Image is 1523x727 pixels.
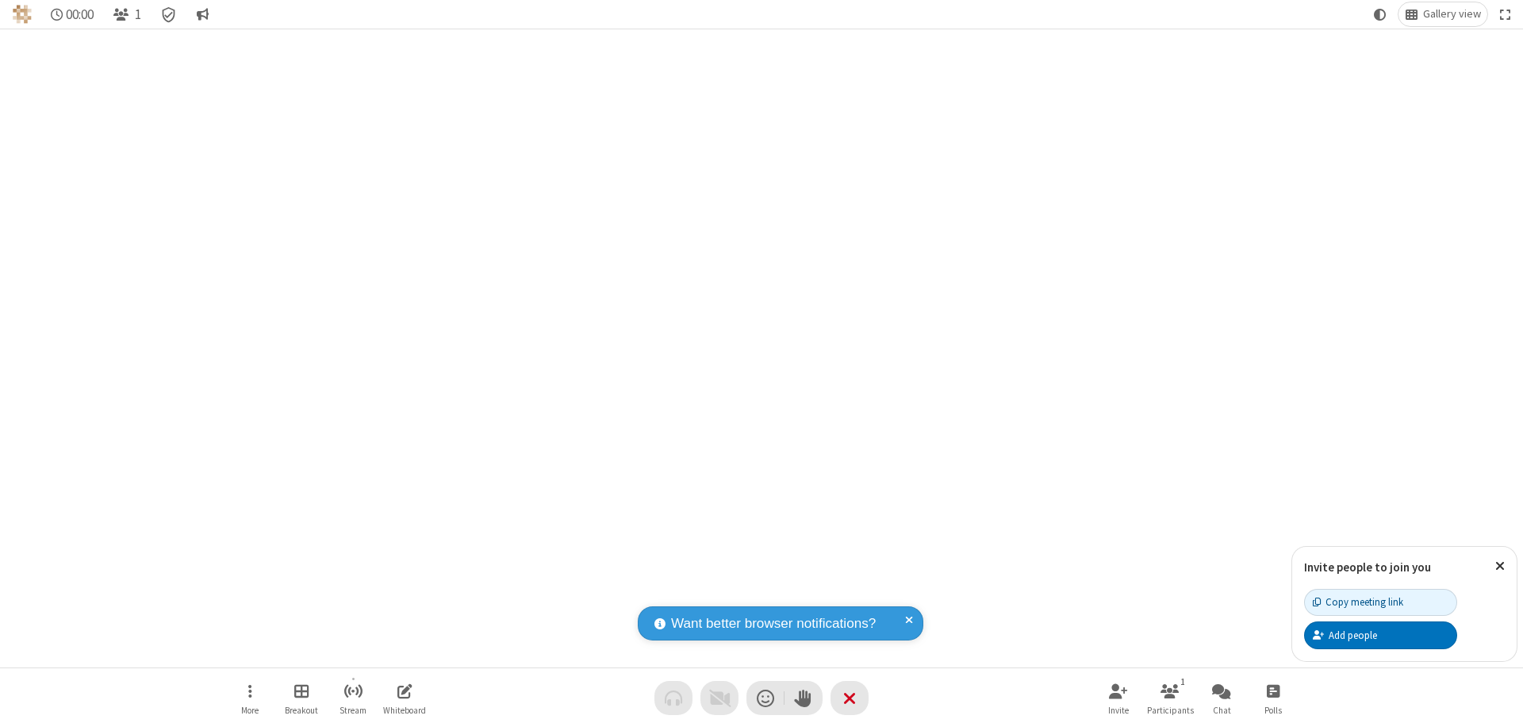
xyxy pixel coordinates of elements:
img: QA Selenium DO NOT DELETE OR CHANGE [13,5,32,24]
span: More [241,706,259,715]
button: Open chat [1198,675,1245,721]
div: 1 [1176,675,1190,689]
div: Timer [44,2,101,26]
div: Meeting details Encryption enabled [154,2,184,26]
span: 00:00 [66,7,94,22]
button: End or leave meeting [831,681,869,715]
button: Open participant list [1146,675,1194,721]
button: Change layout [1398,2,1487,26]
span: Stream [340,706,366,715]
button: Using system theme [1368,2,1393,26]
span: Breakout [285,706,318,715]
button: Invite participants (⌘+Shift+I) [1095,675,1142,721]
button: Manage Breakout Rooms [278,675,325,721]
span: Gallery view [1423,8,1481,21]
button: Start streaming [329,675,377,721]
button: Close popover [1483,547,1517,586]
span: Invite [1108,706,1129,715]
button: Audio problem - check your Internet connection or call by phone [654,681,692,715]
button: Send a reaction [746,681,785,715]
button: Add people [1304,621,1457,648]
span: Whiteboard [383,706,426,715]
span: Participants [1147,706,1194,715]
span: Chat [1213,706,1231,715]
div: Copy meeting link [1313,594,1403,610]
button: Copy meeting link [1304,589,1457,616]
span: 1 [135,7,141,22]
span: Want better browser notifications? [671,614,876,634]
label: Invite people to join you [1304,560,1431,575]
button: Open participant list [106,2,148,26]
button: Fullscreen [1494,2,1517,26]
button: Conversation [190,2,215,26]
button: Open poll [1249,675,1297,721]
button: Raise hand [785,681,823,715]
button: Video [700,681,738,715]
span: Polls [1264,706,1282,715]
button: Open shared whiteboard [381,675,428,721]
button: Open menu [226,675,274,721]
